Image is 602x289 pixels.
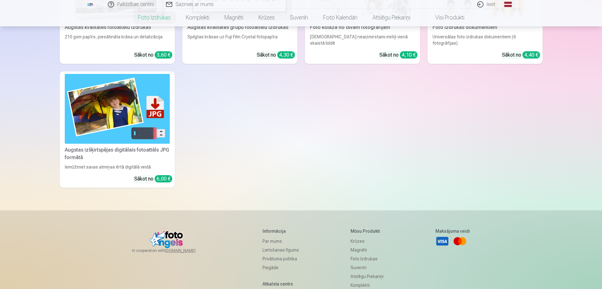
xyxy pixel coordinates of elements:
h5: Maksājuma veidi [435,228,470,234]
a: Par mums [262,237,299,246]
a: Mastercard [453,234,467,248]
div: Foto izdrukas dokumentiem [430,24,540,31]
div: Sākot no [134,175,172,183]
a: Augstas izšķirtspējas digitālais fotoattēls JPG formātāAugstas izšķirtspējas digitālais fotoattēl... [60,71,175,188]
div: Foto kolāža no divām fotogrāfijām [307,24,417,31]
div: Sākot no [134,51,172,59]
a: Privātuma politika [262,254,299,263]
a: Lietošanas līgums [262,246,299,254]
div: Sākot no [379,51,417,59]
div: [DEMOGRAPHIC_DATA] neaizmirstami mirkļi vienā skaistā bildē [307,34,417,46]
a: [DOMAIN_NAME] [165,248,211,253]
a: Atslēgu piekariņi [365,9,418,26]
div: Augstas izšķirtspējas digitālais fotoattēls JPG formātā [62,146,172,161]
a: Visi produkti [418,9,472,26]
a: Magnēti [351,246,384,254]
a: Komplekti [178,9,217,26]
h5: Atbalsta centrs [262,281,299,287]
h5: Informācija [262,228,299,234]
img: Augstas izšķirtspējas digitālais fotoattēls JPG formātā [65,74,170,144]
a: Suvenīri [282,9,316,26]
a: Foto kalendāri [316,9,365,26]
span: In cooperation with [132,248,211,253]
a: Krūzes [251,9,282,26]
a: Suvenīri [351,263,384,272]
a: Foto izdrukas [130,9,178,26]
img: /fa1 [87,3,94,6]
a: Piegāde [262,263,299,272]
div: Spilgtas krāsas uz Fuji Film Crystal fotopapīra [185,34,295,46]
div: Augstas kvalitātes fotoattēlu izdrukas [62,24,172,31]
div: Iemūžiniet savas atmiņas ērtā digitālā veidā [62,164,172,170]
h5: Mūsu produkti [351,228,384,234]
div: Augstas kvalitātes grupu fotoattēlu izdrukas [185,24,295,31]
a: Magnēti [217,9,251,26]
div: Sākot no [502,51,540,59]
a: Foto izdrukas [351,254,384,263]
div: Universālas foto izdrukas dokumentiem (6 fotogrāfijas) [430,34,540,46]
div: 4,40 € [522,51,540,58]
a: Krūzes [351,237,384,246]
div: Sākot no [257,51,295,59]
a: Visa [435,234,449,248]
div: 6,00 € [155,175,172,182]
a: Atslēgu piekariņi [351,272,384,281]
div: 210 gsm papīrs, piesātināta krāsa un detalizācija [62,34,172,46]
div: 4,30 € [277,51,295,58]
div: 4,10 € [400,51,417,58]
div: 3,60 € [155,51,172,58]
